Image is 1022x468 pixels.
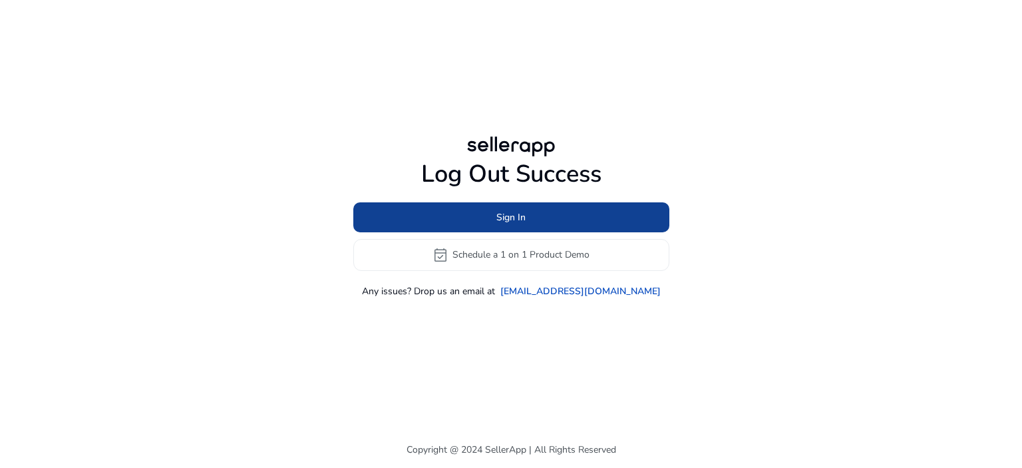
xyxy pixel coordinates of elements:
[353,202,669,232] button: Sign In
[500,284,661,298] a: [EMAIL_ADDRESS][DOMAIN_NAME]
[496,210,526,224] span: Sign In
[353,239,669,271] button: event_availableSchedule a 1 on 1 Product Demo
[432,247,448,263] span: event_available
[362,284,495,298] p: Any issues? Drop us an email at
[353,160,669,188] h1: Log Out Success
